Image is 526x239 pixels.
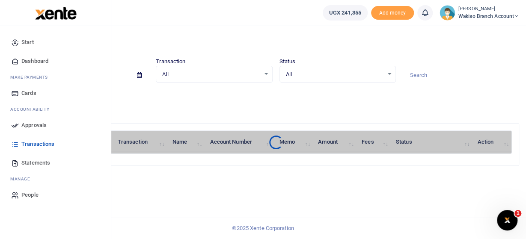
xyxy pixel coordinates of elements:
[329,9,361,17] span: UGX 241,355
[156,57,185,66] label: Transaction
[514,210,521,217] span: 1
[33,37,519,46] h4: Transactions
[440,5,519,21] a: profile-user [PERSON_NAME] Wakiso branch account
[7,172,104,186] li: M
[35,7,77,20] img: logo-large
[7,84,104,103] a: Cards
[7,186,104,204] a: People
[15,74,48,80] span: ake Payments
[7,135,104,153] a: Transactions
[33,93,519,102] p: Download
[403,68,519,83] input: Search
[7,153,104,172] a: Statements
[21,121,47,130] span: Approvals
[21,38,34,47] span: Start
[7,116,104,135] a: Approvals
[371,9,414,15] a: Add money
[21,159,50,167] span: Statements
[440,5,455,21] img: profile-user
[7,52,104,71] a: Dashboard
[34,9,77,16] a: logo-small logo-large logo-large
[21,191,39,199] span: People
[7,103,104,116] li: Ac
[15,176,30,182] span: anage
[319,5,371,21] li: Wallet ballance
[286,70,383,79] span: All
[21,140,54,148] span: Transactions
[279,57,296,66] label: Status
[458,6,519,13] small: [PERSON_NAME]
[497,210,517,230] iframe: Intercom live chat
[371,6,414,20] li: Toup your wallet
[7,71,104,84] li: M
[162,70,260,79] span: All
[371,6,414,20] span: Add money
[17,106,49,112] span: countability
[7,33,104,52] a: Start
[21,89,36,97] span: Cards
[458,12,519,20] span: Wakiso branch account
[21,57,48,65] span: Dashboard
[323,5,368,21] a: UGX 241,355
